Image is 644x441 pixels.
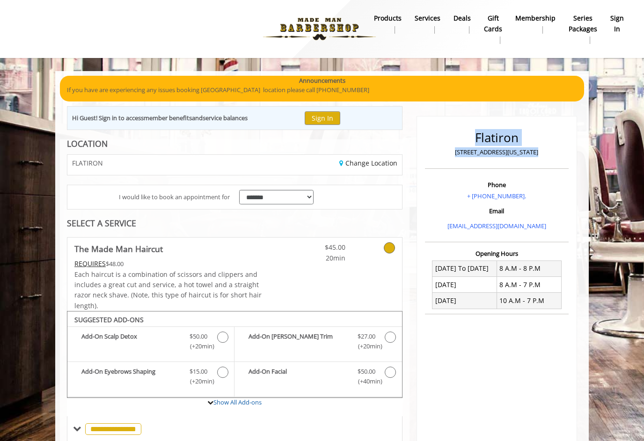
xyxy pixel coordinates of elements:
[447,12,477,36] a: DealsDeals
[74,259,263,269] div: $48.00
[604,12,630,36] a: sign insign in
[67,311,402,398] div: The Made Man Haircut Add-onS
[299,76,345,86] b: Announcements
[74,315,144,324] b: SUGGESTED ADD-ONS
[497,260,561,276] td: 8 A.M - 8 P.M
[352,341,380,351] span: (+20min )
[339,159,397,167] a: Change Location
[144,114,192,122] b: member benefits
[447,222,546,230] a: [EMAIL_ADDRESS][DOMAIN_NAME]
[509,12,562,36] a: MembershipMembership
[374,13,402,23] b: products
[72,332,229,354] label: Add-On Scalp Detox
[415,13,440,23] b: Services
[290,253,345,263] span: 20min
[213,398,262,406] a: Show All Add-ons
[367,12,408,36] a: Productsproducts
[454,13,471,23] b: Deals
[610,13,624,34] b: sign in
[497,293,561,309] td: 10 A.M - 7 P.M
[484,13,502,34] b: gift cards
[432,293,497,309] td: [DATE]
[119,192,230,202] span: I would like to book an appointment for
[562,12,604,46] a: Series packagesSeries packages
[569,13,597,34] b: Series packages
[72,367,229,389] label: Add-On Eyebrows Shaping
[497,277,561,293] td: 8 A.M - 7 P.M
[352,376,380,386] span: (+40min )
[427,131,566,145] h2: Flatiron
[515,13,556,23] b: Membership
[74,259,106,268] span: This service needs some Advance to be paid before we block your appointment
[185,376,212,386] span: (+20min )
[67,138,108,149] b: LOCATION
[255,3,384,55] img: Made Man Barbershop logo
[305,111,340,125] button: Sign In
[432,277,497,293] td: [DATE]
[239,332,397,354] label: Add-On Beard Trim
[81,332,180,351] b: Add-On Scalp Detox
[358,332,375,341] span: $27.00
[74,242,163,255] b: The Made Man Haircut
[185,341,212,351] span: (+20min )
[427,181,566,188] h3: Phone
[408,12,447,36] a: ServicesServices
[427,208,566,214] h3: Email
[358,367,375,376] span: $50.00
[67,85,577,95] p: If you have are experiencing any issues booking [GEOGRAPHIC_DATA] location please call [PHONE_NUM...
[72,113,248,123] div: Hi Guest! Sign in to access and
[190,332,207,341] span: $50.00
[203,114,248,122] b: service balances
[425,250,569,257] h3: Opening Hours
[467,192,526,200] a: + [PHONE_NUMBER].
[249,332,348,351] b: Add-On [PERSON_NAME] Trim
[477,12,509,46] a: Gift cardsgift cards
[72,159,103,166] span: FLATIRON
[81,367,180,386] b: Add-On Eyebrows Shaping
[239,367,397,389] label: Add-On Facial
[432,260,497,276] td: [DATE] To [DATE]
[74,270,262,310] span: Each haircut is a combination of scissors and clippers and includes a great cut and service, a ho...
[290,242,345,253] span: $45.00
[427,147,566,157] p: [STREET_ADDRESS][US_STATE]
[67,219,402,228] div: SELECT A SERVICE
[190,367,207,376] span: $15.00
[249,367,348,386] b: Add-On Facial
